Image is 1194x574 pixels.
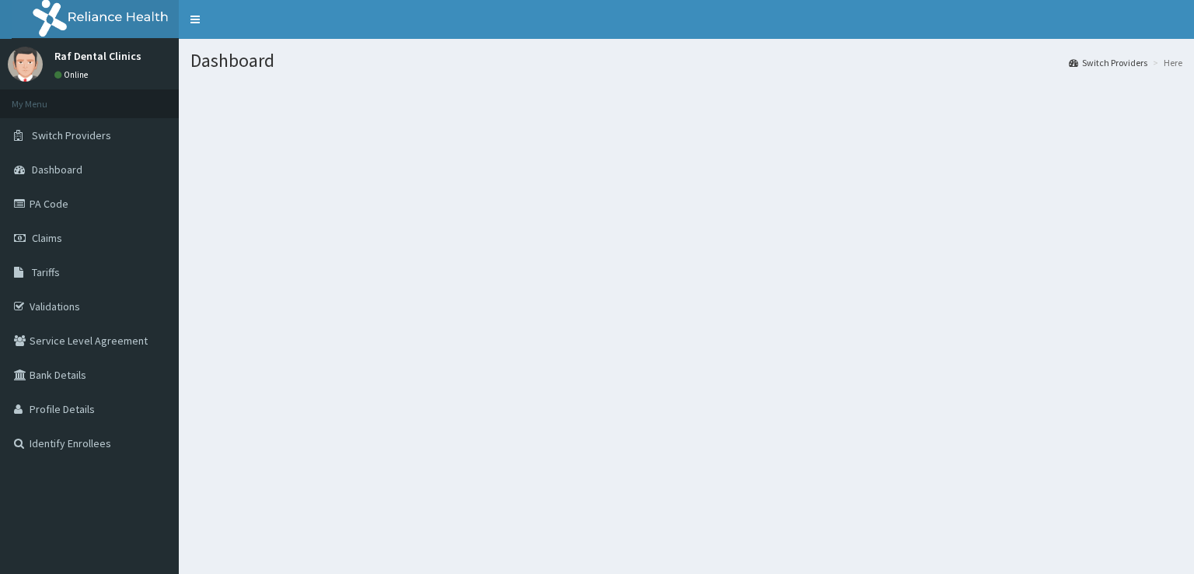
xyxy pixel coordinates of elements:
[54,69,92,80] a: Online
[54,51,141,61] p: Raf Dental Clinics
[1069,56,1147,69] a: Switch Providers
[8,47,43,82] img: User Image
[32,163,82,177] span: Dashboard
[32,265,60,279] span: Tariffs
[190,51,1182,71] h1: Dashboard
[1149,56,1182,69] li: Here
[32,128,111,142] span: Switch Providers
[32,231,62,245] span: Claims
